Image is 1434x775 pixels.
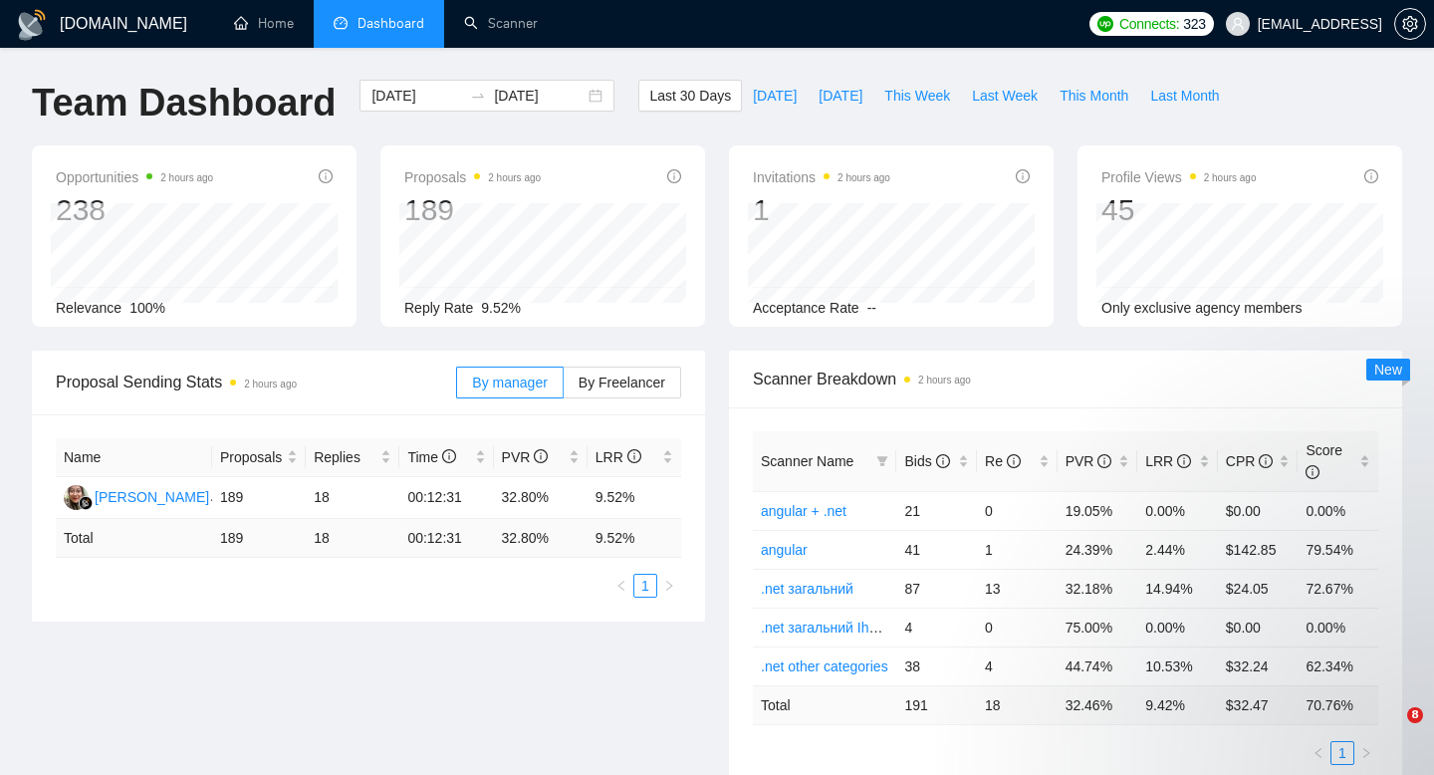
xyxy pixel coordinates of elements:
[627,449,641,463] span: info-circle
[358,15,424,32] span: Dashboard
[1101,300,1303,316] span: Only exclusive agency members
[407,449,455,465] span: Time
[634,575,656,597] a: 1
[1218,569,1299,608] td: $24.05
[753,367,1378,391] span: Scanner Breakdown
[399,519,493,558] td: 00:12:31
[649,85,731,107] span: Last 30 Days
[1306,465,1319,479] span: info-circle
[220,446,283,468] span: Proposals
[1354,741,1378,765] li: Next Page
[615,580,627,592] span: left
[1058,569,1138,608] td: 32.18%
[212,477,306,519] td: 189
[494,519,588,558] td: 32.80 %
[896,569,977,608] td: 87
[1183,13,1205,35] span: 323
[657,574,681,598] li: Next Page
[1177,454,1191,468] span: info-circle
[1298,491,1378,530] td: 0.00%
[609,574,633,598] li: Previous Page
[470,88,486,104] span: to
[1364,169,1378,183] span: info-circle
[79,496,93,510] img: gigradar-bm.png
[502,449,549,465] span: PVR
[1354,741,1378,765] button: right
[1313,747,1324,759] span: left
[314,446,376,468] span: Replies
[1058,530,1138,569] td: 24.39%
[56,438,212,477] th: Name
[56,165,213,189] span: Opportunities
[371,85,462,107] input: Start date
[873,80,961,112] button: This Week
[1101,191,1257,229] div: 45
[1101,165,1257,189] span: Profile Views
[761,503,846,519] a: angular + .net
[896,608,977,646] td: 4
[761,658,888,674] a: .net other categories
[588,519,681,558] td: 9.52 %
[753,191,890,229] div: 1
[488,172,541,183] time: 2 hours ago
[244,379,297,389] time: 2 hours ago
[1066,453,1112,469] span: PVR
[212,519,306,558] td: 189
[306,519,399,558] td: 18
[234,15,294,32] a: homeHome
[867,300,876,316] span: --
[1145,453,1191,469] span: LRR
[761,542,808,558] a: angular
[579,375,665,390] span: By Freelancer
[753,300,859,316] span: Acceptance Rate
[334,16,348,30] span: dashboard
[761,620,933,636] a: .net загальний Ihor's profile
[985,453,1021,469] span: Re
[977,491,1058,530] td: 0
[494,477,588,519] td: 32.80%
[160,172,213,183] time: 2 hours ago
[977,685,1058,724] td: 18
[1407,707,1423,723] span: 8
[663,580,675,592] span: right
[936,454,950,468] span: info-circle
[1150,85,1219,107] span: Last Month
[16,9,48,41] img: logo
[1007,454,1021,468] span: info-circle
[638,80,742,112] button: Last 30 Days
[884,85,950,107] span: This Week
[64,485,89,510] img: SJ
[753,165,890,189] span: Invitations
[1307,741,1330,765] li: Previous Page
[129,300,165,316] span: 100%
[1374,362,1402,378] span: New
[1058,491,1138,530] td: 19.05%
[761,453,853,469] span: Scanner Name
[896,646,977,685] td: 38
[977,530,1058,569] td: 1
[64,488,209,504] a: SJ[PERSON_NAME]
[1395,16,1425,32] span: setting
[1016,169,1030,183] span: info-circle
[56,519,212,558] td: Total
[1137,569,1218,608] td: 14.94%
[1139,80,1230,112] button: Last Month
[1306,442,1342,480] span: Score
[404,191,541,229] div: 189
[404,300,473,316] span: Reply Rate
[1298,530,1378,569] td: 79.54%
[212,438,306,477] th: Proposals
[1218,530,1299,569] td: $142.85
[961,80,1049,112] button: Last Week
[667,169,681,183] span: info-circle
[1218,491,1299,530] td: $0.00
[876,455,888,467] span: filter
[1226,453,1273,469] span: CPR
[442,449,456,463] span: info-circle
[481,300,521,316] span: 9.52%
[819,85,862,107] span: [DATE]
[977,646,1058,685] td: 4
[95,486,209,508] div: [PERSON_NAME]
[1360,747,1372,759] span: right
[1060,85,1128,107] span: This Month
